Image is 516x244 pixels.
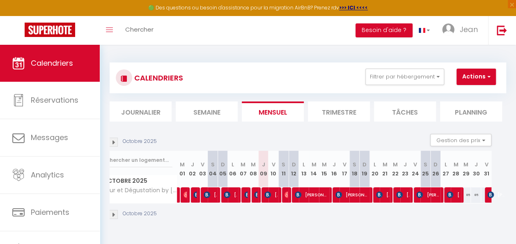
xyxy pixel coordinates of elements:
abbr: M [392,161,397,168]
th: 17 [339,151,350,187]
span: [PERSON_NAME]-[GEOGRAPHIC_DATA] [183,187,187,203]
th: 15 [319,151,329,187]
abbr: J [191,161,194,168]
abbr: S [211,161,214,168]
span: Analytics [31,170,64,180]
span: [PERSON_NAME] [224,187,237,203]
abbr: V [201,161,204,168]
li: Tâches [374,101,436,122]
th: 16 [329,151,339,187]
th: 27 [440,151,451,187]
img: Super Booking [25,23,75,37]
abbr: L [374,161,376,168]
p: Octobre 2025 [123,138,157,145]
th: 08 [248,151,258,187]
th: 11 [278,151,289,187]
abbr: M [453,161,458,168]
span: [PERSON_NAME] [487,187,506,203]
th: 10 [268,151,279,187]
abbr: S [282,161,285,168]
abbr: M [383,161,388,168]
li: Planning [440,101,502,122]
div: 85 [461,187,471,203]
li: Journalier [110,101,172,122]
abbr: M [463,161,468,168]
span: Messages [31,132,68,143]
abbr: D [433,161,438,168]
a: Chercher [119,16,160,45]
th: 25 [420,151,431,187]
span: [PERSON_NAME] [416,187,439,203]
button: Actions [456,69,496,85]
abbr: V [413,161,417,168]
li: Semaine [176,101,238,122]
span: [PERSON_NAME] [204,187,217,203]
th: 13 [299,151,309,187]
span: [PERSON_NAME] [193,187,197,203]
abbr: V [342,161,346,168]
abbr: M [241,161,245,168]
a: >>> ICI <<<< [339,4,368,11]
th: 19 [360,151,370,187]
span: Jean [460,24,478,35]
span: Séjour et Dégustation by [PERSON_NAME] & [PERSON_NAME] [96,187,179,193]
span: [PERSON_NAME] [335,187,368,203]
abbr: V [484,161,488,168]
li: Mensuel [242,101,304,122]
abbr: M [312,161,316,168]
th: 21 [380,151,390,187]
th: 26 [431,151,441,187]
abbr: L [232,161,234,168]
abbr: M [180,161,185,168]
abbr: S [353,161,356,168]
abbr: J [261,161,265,168]
th: 29 [461,151,471,187]
button: Gestion des prix [430,134,491,146]
th: 28 [451,151,461,187]
span: Réservations [31,95,78,105]
th: 20 [370,151,380,187]
h3: CALENDRIERS [132,69,183,87]
span: [PERSON_NAME] [244,187,248,203]
li: Trimestre [308,101,370,122]
th: 02 [187,151,197,187]
th: 23 [400,151,411,187]
th: 30 [471,151,481,187]
span: [PERSON_NAME] el basri [254,187,257,203]
span: [PERSON_NAME] [264,187,277,203]
abbr: J [404,161,407,168]
p: Octobre 2025 [123,210,157,218]
th: 09 [258,151,268,187]
abbr: D [291,161,296,168]
th: 03 [197,151,208,187]
abbr: L [303,161,305,168]
th: 12 [289,151,299,187]
div: 85 [471,187,481,203]
button: Filtrer par hébergement [365,69,444,85]
span: [PERSON_NAME] [284,187,288,203]
abbr: M [321,161,326,168]
th: 14 [309,151,319,187]
span: Paiements [31,207,69,217]
span: Calendriers [31,58,73,68]
img: ... [442,23,454,36]
a: [PERSON_NAME] [174,187,178,203]
span: [PERSON_NAME] [447,187,460,203]
a: ... Jean [436,16,488,45]
button: Besoin d'aide ? [355,23,413,37]
abbr: J [475,161,478,168]
th: 18 [349,151,360,187]
abbr: D [362,161,367,168]
th: 31 [481,151,491,187]
abbr: M [251,161,256,168]
span: Octobre 2025 [95,175,177,187]
span: [PERSON_NAME] [396,187,409,203]
th: 06 [228,151,238,187]
th: 07 [238,151,248,187]
th: 04 [208,151,218,187]
th: 24 [410,151,420,187]
img: logout [497,25,507,35]
th: 22 [390,151,400,187]
abbr: S [424,161,427,168]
